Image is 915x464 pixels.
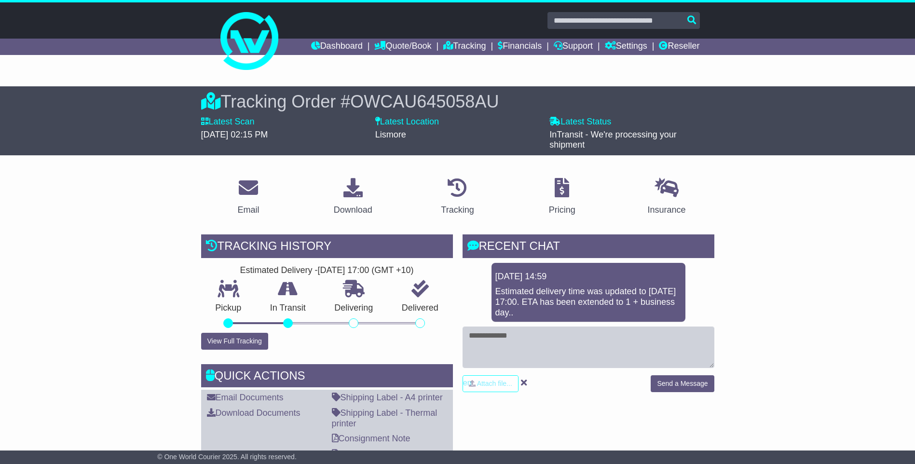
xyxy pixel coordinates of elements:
[543,175,582,220] a: Pricing
[334,204,372,217] div: Download
[207,393,284,402] a: Email Documents
[207,408,300,418] a: Download Documents
[549,204,575,217] div: Pricing
[642,175,692,220] a: Insurance
[311,39,363,55] a: Dashboard
[256,303,320,314] p: In Transit
[318,265,414,276] div: [DATE] 17:00 (GMT +10)
[332,434,410,443] a: Consignment Note
[201,333,268,350] button: View Full Tracking
[374,39,431,55] a: Quote/Book
[651,375,714,392] button: Send a Message
[320,303,388,314] p: Delivering
[201,130,268,139] span: [DATE] 02:15 PM
[605,39,647,55] a: Settings
[332,449,426,459] a: Original Address Label
[201,303,256,314] p: Pickup
[157,453,297,461] span: © One World Courier 2025. All rights reserved.
[201,91,714,112] div: Tracking Order #
[201,265,453,276] div: Estimated Delivery -
[237,204,259,217] div: Email
[375,117,439,127] label: Latest Location
[332,408,437,428] a: Shipping Label - Thermal printer
[375,130,406,139] span: Lismore
[443,39,486,55] a: Tracking
[554,39,593,55] a: Support
[498,39,542,55] a: Financials
[350,92,499,111] span: OWCAU645058AU
[387,303,453,314] p: Delivered
[231,175,265,220] a: Email
[495,272,682,282] div: [DATE] 14:59
[441,204,474,217] div: Tracking
[201,364,453,390] div: Quick Actions
[495,287,682,318] div: Estimated delivery time was updated to [DATE] 17:00. ETA has been extended to 1 + business day..
[463,234,714,260] div: RECENT CHAT
[332,393,443,402] a: Shipping Label - A4 printer
[549,117,611,127] label: Latest Status
[201,117,255,127] label: Latest Scan
[328,175,379,220] a: Download
[659,39,699,55] a: Reseller
[201,234,453,260] div: Tracking history
[549,130,677,150] span: InTransit - We're processing your shipment
[648,204,686,217] div: Insurance
[435,175,480,220] a: Tracking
